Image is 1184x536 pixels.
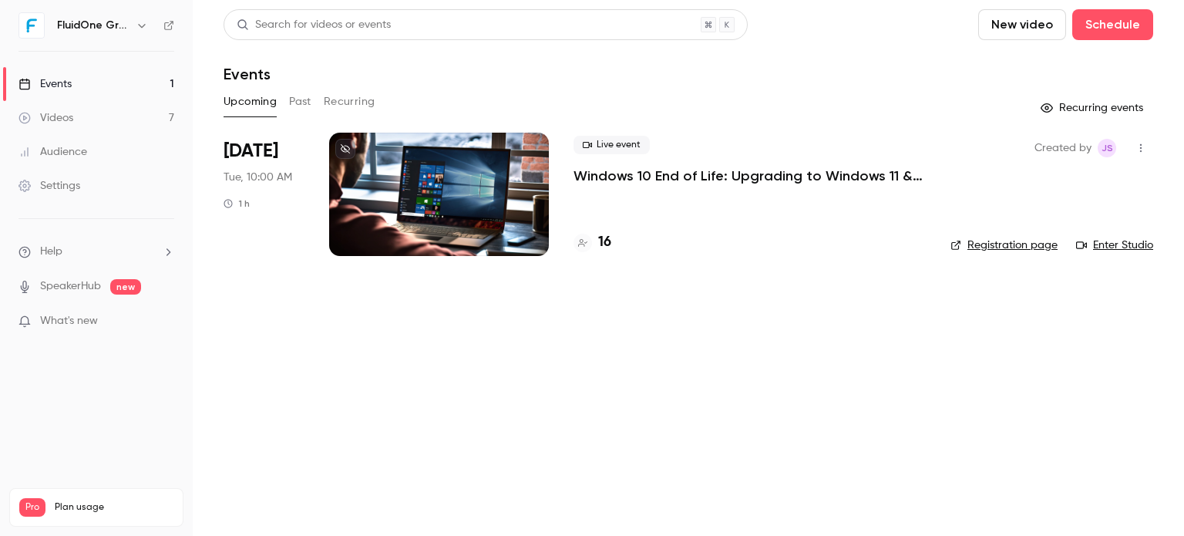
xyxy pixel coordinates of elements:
[224,139,278,163] span: [DATE]
[573,167,926,185] a: Windows 10 End of Life: Upgrading to Windows 11 & the Added Value of Business Premium
[237,17,391,33] div: Search for videos or events
[19,498,45,517] span: Pro
[18,178,80,194] div: Settings
[289,89,311,114] button: Past
[224,197,250,210] div: 1 h
[573,136,650,154] span: Live event
[1072,9,1153,40] button: Schedule
[57,18,129,33] h6: FluidOne Group
[40,278,101,295] a: SpeakerHub
[950,238,1058,253] a: Registration page
[1076,238,1153,253] a: Enter Studio
[1102,139,1113,157] span: JS
[598,232,611,253] h4: 16
[224,133,304,256] div: Sep 9 Tue, 10:00 AM (Europe/London)
[19,13,44,38] img: FluidOne Group
[573,232,611,253] a: 16
[40,313,98,329] span: What's new
[1034,139,1091,157] span: Created by
[224,89,277,114] button: Upcoming
[324,89,375,114] button: Recurring
[156,315,174,329] iframe: Noticeable Trigger
[18,76,72,92] div: Events
[18,244,174,260] li: help-dropdown-opener
[55,501,173,514] span: Plan usage
[978,9,1066,40] button: New video
[18,144,87,160] div: Audience
[1034,96,1153,120] button: Recurring events
[1098,139,1116,157] span: Josh Slinger
[40,244,62,260] span: Help
[224,65,271,83] h1: Events
[18,110,73,126] div: Videos
[110,279,141,295] span: new
[224,170,292,185] span: Tue, 10:00 AM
